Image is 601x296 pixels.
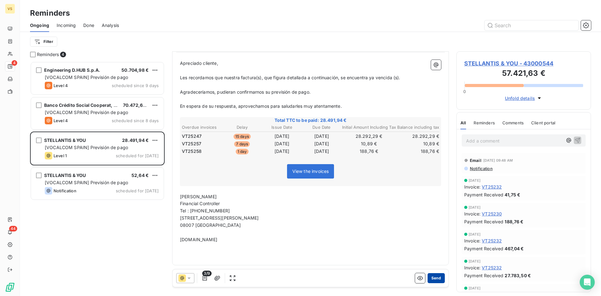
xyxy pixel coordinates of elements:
span: [VOCALCOM SPAIN] Previsión de pago [45,110,128,115]
button: Send [428,273,445,283]
span: [VOCALCOM SPAIN] Previsión de pago [45,75,128,80]
td: 10,89 € [342,140,396,147]
span: [DATE] [469,259,480,263]
img: Logo LeanPay [5,282,15,292]
span: STELLANTIS & YOU [44,138,86,143]
th: Initial Amount Including Tax [342,124,396,131]
span: Notification [469,166,493,171]
span: Reminders [37,51,59,58]
td: [DATE] [302,140,341,147]
td: [DATE] [262,133,301,140]
span: VT25230 [482,210,502,217]
div: Open Intercom Messenger [580,275,595,290]
span: 27.783,50 € [505,272,531,279]
td: 188,76 € [397,148,439,155]
span: [DATE] [469,232,480,236]
span: Level 4 [54,118,68,123]
span: 4 [60,52,66,57]
td: [DATE] [302,133,341,140]
span: Payment Received [464,191,503,198]
span: [DATE] [469,205,480,209]
span: Payment Received [464,218,503,225]
span: 467,04 € [505,245,524,252]
th: Overdue invoices [182,124,222,131]
span: [DATE] [469,179,480,182]
span: Unfold details [505,95,535,101]
span: scheduled since 9 days [112,83,159,88]
span: Analysis [102,22,119,29]
span: [PERSON_NAME] [180,194,217,199]
span: 50.704,98 € [121,67,149,73]
td: 28.292,29 € [342,133,396,140]
span: scheduled for [DATE] [116,153,159,158]
td: [DATE] [262,148,301,155]
button: Unfold details [503,95,544,102]
span: Invoice : [464,184,480,190]
span: Banco Crédito Social Cooperat, S.A [44,102,121,108]
span: [VOCALCOM SPAIN] Previsión de pago [45,145,128,150]
span: 44 [9,226,17,231]
span: STELLANTIS & YOU - 43000544 [464,59,583,68]
span: Invoice : [464,237,480,244]
span: 0 [463,89,466,94]
span: Tel : [PHONE_NUMBER] [180,208,230,213]
span: Payment Received [464,272,503,279]
td: 188,76 € [342,148,396,155]
div: grid [30,61,165,296]
span: Notification [54,188,76,193]
span: Apreciado cliente, [180,60,218,66]
th: Balance including tax [397,124,439,131]
span: [STREET_ADDRESS][PERSON_NAME] [180,215,259,221]
span: VT25258 [182,148,202,154]
span: Done [83,22,94,29]
td: 10,89 € [397,140,439,147]
span: Invoice : [464,210,480,217]
span: [VOCALCOM SPAIN] Previsión de pago [45,180,128,185]
span: Invoice : [464,264,480,271]
span: [DOMAIN_NAME] [180,237,217,242]
span: VT25247 [182,133,202,139]
span: 52,64 € [131,173,149,178]
span: Comments [502,120,524,125]
span: View the invoices [292,169,329,174]
span: Incoming [57,22,76,29]
span: 3/9 [202,271,212,276]
span: 7 days [234,141,250,147]
span: Agradeceríamos, pudieran confirmarnos su previsión de pago. [180,89,311,95]
span: Ongoing [30,22,49,29]
span: Les recordamos que nuestra factura(s), que figura detallada a continuación, se encuentra ya venci... [180,75,400,80]
span: STELLANTIS & YOU [44,173,86,178]
span: Engineering D.HUB S.p.A. [44,67,100,73]
h3: Reminders [30,8,70,19]
span: [DATE] [469,286,480,290]
h3: 57.421,63 € [464,68,583,80]
span: 08007 [GEOGRAPHIC_DATA] [180,222,241,228]
th: Due Date [302,124,341,131]
td: [DATE] [302,148,341,155]
span: 188,76 € [505,218,523,225]
th: Issue Date [262,124,301,131]
input: Search [485,20,578,30]
span: 70.472,66 € [123,102,150,108]
span: Financial Controller [180,201,220,206]
td: 28.292,29 € [397,133,439,140]
span: 41,75 € [505,191,520,198]
span: Email [470,158,481,163]
span: Total TTC to be paid: 28.491,94 € [181,117,440,123]
span: Client portal [531,120,555,125]
span: [DATE] 09:48 AM [483,158,513,162]
span: Payment Received [464,245,503,252]
span: VT25232 [482,237,502,244]
span: En espera de su respuesta, aprovechamos para saludarles muy atentamente. [180,103,342,109]
button: Filter [30,37,57,47]
span: VT25257 [182,141,201,147]
span: 1 day [236,149,249,154]
span: All [460,120,466,125]
span: Level 4 [54,83,68,88]
span: 28.491,94 € [122,138,149,143]
span: VT25232 [482,264,502,271]
td: [DATE] [262,140,301,147]
th: Delay [223,124,262,131]
span: scheduled since 8 days [112,118,159,123]
span: Level 1 [54,153,67,158]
